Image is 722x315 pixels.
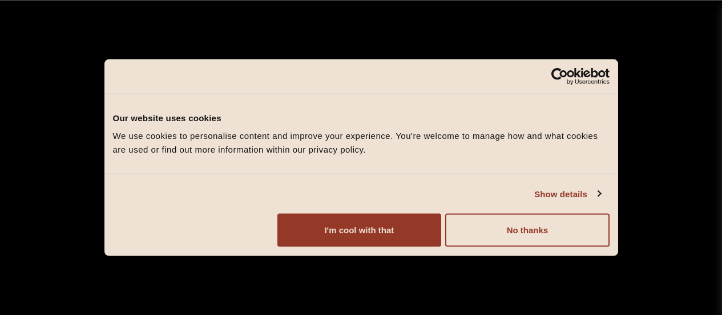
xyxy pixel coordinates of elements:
[445,214,609,247] button: No thanks
[534,187,600,201] a: Show details
[277,214,441,247] button: I'm cool with that
[113,129,610,157] div: We use cookies to personalise content and improve your experience. You're welcome to manage how a...
[510,67,610,85] a: Usercentrics Cookiebot - opens in a new window
[113,111,610,125] div: Our website uses cookies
